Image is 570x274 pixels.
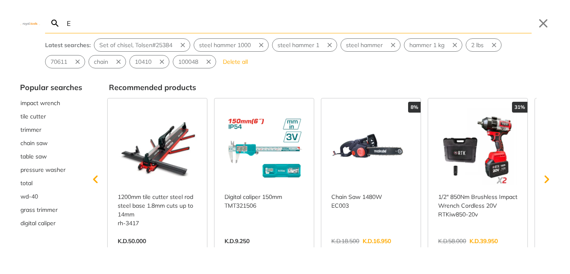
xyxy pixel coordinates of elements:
button: Select suggestion: impact wrench [20,96,82,110]
div: Suggestion: wd-40 [20,190,82,203]
span: 10410 [135,58,151,66]
button: Select suggestion: tile cutter [20,110,82,123]
button: Select suggestion: Set of chisel, Tolsen#25384 [94,39,177,51]
span: wd-40 [20,192,38,201]
svg: Remove suggestion: chain [115,58,122,65]
div: Suggestion: impact wrench [20,96,82,110]
span: grass trimmer [20,206,58,214]
span: total [20,179,33,188]
svg: Remove suggestion: 2 lbs [490,41,498,49]
svg: Remove suggestion: 100048 [205,58,212,65]
div: Suggestion: 10410 [129,55,169,68]
button: Remove suggestion: steel hammer 1 [324,39,337,51]
span: 100048 [178,58,198,66]
svg: Remove suggestion: steel hammer [389,41,397,49]
button: Remove suggestion: hammer 1 kg [449,39,462,51]
div: Suggestion: 100048 [173,55,216,68]
div: 8% [408,102,421,113]
button: Select suggestion: total [20,176,82,190]
svg: Remove suggestion: steel hammer 1 [326,41,333,49]
span: steel hammer 1 [277,41,319,50]
button: Remove suggestion: 2 lbs [489,39,501,51]
button: Select suggestion: pressure washer [20,163,82,176]
button: Select suggestion: 10410 [130,55,156,68]
button: Close [537,17,550,30]
img: Close [20,21,40,25]
span: digital caliper [20,219,55,228]
span: Set of chisel, Tolsen#25384 [99,41,172,50]
div: Suggestion: 2 lbs [466,38,502,52]
div: Suggestion: Set of chisel, Tolsen#25384 [94,38,190,52]
button: Select suggestion: steel hammer 1000 [194,39,256,51]
button: Select suggestion: hammer 1 kg [404,39,449,51]
span: chain saw [20,139,48,148]
button: Select suggestion: trimmer [20,123,82,136]
span: steel hammer [346,41,383,50]
div: Suggestion: tile cutter [20,110,82,123]
div: Suggestion: pressure washer [20,163,82,176]
button: Remove suggestion: 70611 [72,55,85,68]
span: chain [94,58,108,66]
svg: Scroll right [538,171,555,188]
button: Select suggestion: 2 lbs [466,39,489,51]
div: 31% [512,102,527,113]
svg: Search [50,18,60,28]
div: Suggestion: steel hammer 1 [272,38,337,52]
svg: Remove suggestion: hammer 1 kg [451,41,459,49]
span: tile cutter [20,112,46,121]
div: Suggestion: trimmer [20,123,82,136]
button: Select suggestion: chain saw [20,136,82,150]
input: Search… [65,13,532,33]
span: pressure washer [20,166,66,174]
button: Select suggestion: chain [89,55,113,68]
span: impact wrench [20,99,60,108]
span: hammer 1 kg [409,41,444,50]
button: Select suggestion: table saw [20,150,82,163]
button: Remove suggestion: 100048 [203,55,216,68]
span: 2 lbs [471,41,484,50]
div: Suggestion: steel hammer [340,38,401,52]
div: Suggestion: total [20,176,82,190]
svg: Scroll left [87,171,104,188]
button: Select suggestion: grass trimmer [20,203,82,216]
button: Remove suggestion: 10410 [156,55,169,68]
div: Suggestion: 70611 [45,55,85,68]
div: Latest searches: [45,41,91,50]
button: Select suggestion: steel hammer 1 [272,39,324,51]
button: Select suggestion: digital caliper [20,216,82,230]
button: Delete all [219,55,251,68]
button: Select suggestion: 100048 [173,55,203,68]
button: Remove suggestion: steel hammer [388,39,400,51]
button: Remove suggestion: chain [113,55,126,68]
div: Suggestion: grass trimmer [20,203,82,216]
button: Select suggestion: steel hammer [341,39,388,51]
div: Suggestion: steel hammer 1000 [194,38,269,52]
svg: Remove suggestion: 70611 [74,58,81,65]
svg: Remove suggestion: steel hammer 1000 [257,41,265,49]
button: Remove suggestion: Set of chisel, Tolsen#25384 [177,39,190,51]
div: Recommended products [109,82,550,93]
div: Suggestion: chain saw [20,136,82,150]
span: table saw [20,152,47,161]
button: Remove suggestion: steel hammer 1000 [256,39,268,51]
svg: Remove suggestion: Set of chisel, Tolsen#25384 [179,41,187,49]
button: Select suggestion: 70611 [45,55,72,68]
div: Popular searches [20,82,82,93]
div: Suggestion: hammer 1 kg [404,38,462,52]
span: 70611 [50,58,67,66]
button: Select suggestion: wd-40 [20,190,82,203]
span: steel hammer 1000 [199,41,251,50]
div: Suggestion: chain [88,55,126,68]
div: Suggestion: table saw [20,150,82,163]
span: trimmer [20,126,41,134]
div: Suggestion: digital caliper [20,216,82,230]
svg: Remove suggestion: 10410 [158,58,166,65]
